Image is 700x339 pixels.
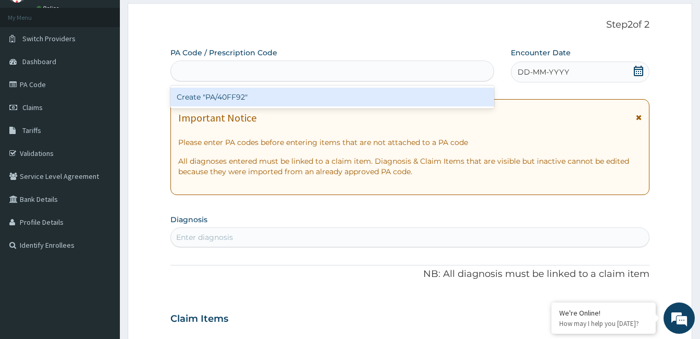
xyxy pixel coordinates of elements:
[511,47,571,58] label: Encounter Date
[54,58,175,72] div: Chat with us now
[178,137,642,148] p: Please enter PA codes before entering items that are not attached to a PA code
[559,319,648,328] p: How may I help you today?
[170,19,649,31] p: Step 2 of 2
[22,126,41,135] span: Tariffs
[36,5,62,12] a: Online
[22,103,43,112] span: Claims
[176,232,233,243] div: Enter diagnosis
[559,308,648,318] div: We're Online!
[22,57,56,66] span: Dashboard
[170,47,277,58] label: PA Code / Prescription Code
[178,112,256,124] h1: Important Notice
[22,34,76,43] span: Switch Providers
[170,268,649,281] p: NB: All diagnosis must be linked to a claim item
[170,313,228,325] h3: Claim Items
[60,103,144,208] span: We're online!
[19,52,42,78] img: d_794563401_company_1708531726252_794563401
[171,5,196,30] div: Minimize live chat window
[5,227,199,264] textarea: Type your message and hit 'Enter'
[178,156,642,177] p: All diagnoses entered must be linked to a claim item. Diagnosis & Claim Items that are visible bu...
[518,67,569,77] span: DD-MM-YYYY
[170,214,207,225] label: Diagnosis
[170,88,494,106] div: Create "PA/40FF92"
